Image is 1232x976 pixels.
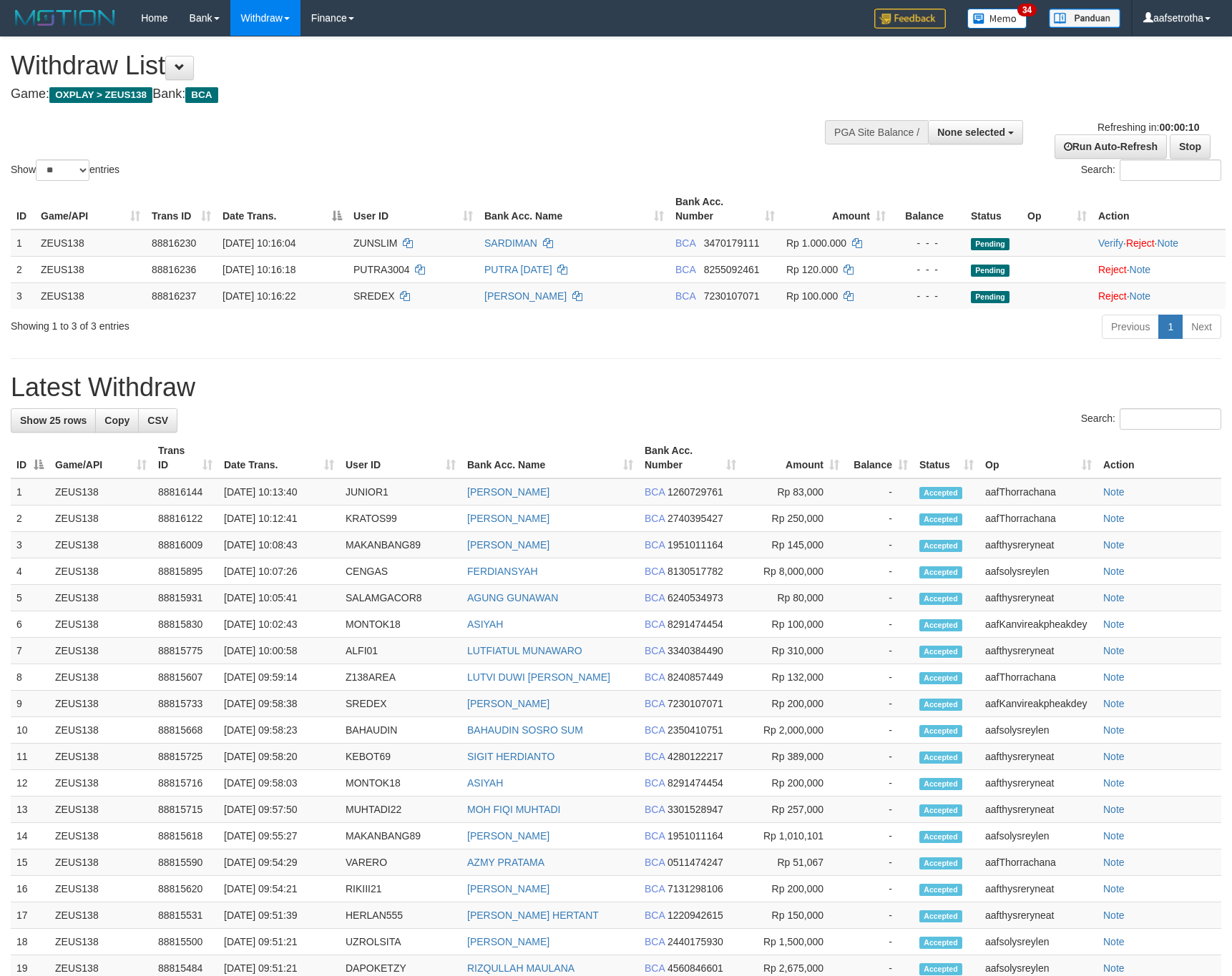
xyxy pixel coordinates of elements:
[467,698,549,709] a: [PERSON_NAME]
[919,566,962,578] span: Accepted
[919,699,962,711] span: Accepted
[845,558,914,585] td: -
[919,646,962,658] span: Accepted
[919,619,962,631] span: Accepted
[1103,724,1125,736] a: Note
[919,487,962,499] span: Accepted
[20,415,87,426] span: Show 25 rows
[1103,751,1125,762] a: Note
[218,691,340,717] td: [DATE] 09:58:38
[218,664,340,691] td: [DATE] 09:59:14
[95,408,139,433] a: Copy
[11,506,49,532] td: 2
[919,513,962,526] span: Accepted
[1103,513,1125,524] a: Note
[138,408,177,433] a: CSV
[152,691,218,717] td: 88815733
[152,585,218,611] td: 88815931
[11,585,49,611] td: 5
[11,230,35,257] td: 1
[845,438,914,478] th: Balance: activate to sort column ascending
[467,857,544,868] a: AZMY PRATAMA
[11,189,35,230] th: ID
[891,189,965,230] th: Balance
[845,506,914,532] td: -
[675,290,695,302] span: BCA
[1097,122,1199,133] span: Refreshing in:
[1103,618,1125,630] a: Note
[668,777,723,789] span: Copy 8291474454 to clipboard
[11,87,807,102] h4: Game: Bank:
[152,849,218,876] td: 88815590
[742,532,845,558] td: Rp 145,000
[1102,315,1159,339] a: Previous
[152,797,218,823] td: 88815715
[152,532,218,558] td: 88816009
[965,189,1022,230] th: Status
[467,936,549,947] a: [PERSON_NAME]
[1103,830,1125,842] a: Note
[467,671,610,683] a: LUTVI DUWI [PERSON_NAME]
[152,506,218,532] td: 88816122
[742,691,845,717] td: Rp 200,000
[49,797,152,823] td: ZEUS138
[668,751,723,762] span: Copy 4280122217 to clipboard
[979,691,1097,717] td: aafKanvireakpheakdey
[484,264,552,275] a: PUTRA [DATE]
[1159,122,1199,133] strong: 00:00:10
[340,717,461,744] td: BAHAUDIN
[979,438,1097,478] th: Op: activate to sort column ascending
[152,664,218,691] td: 88815607
[845,797,914,823] td: -
[340,438,461,478] th: User ID: activate to sort column ascending
[1098,290,1127,302] a: Reject
[1103,883,1125,894] a: Note
[1120,408,1221,430] input: Search:
[919,672,962,684] span: Accepted
[1097,438,1221,478] th: Action
[979,532,1097,558] td: aafthysreryneat
[742,638,845,664] td: Rp 310,000
[223,290,295,302] span: [DATE] 10:16:22
[348,189,479,230] th: User ID: activate to sort column ascending
[11,373,1221,402] h1: Latest Withdraw
[919,831,962,843] span: Accepted
[979,849,1097,876] td: aafThorrachana
[919,751,962,764] span: Accepted
[1092,282,1226,309] td: ·
[467,592,558,603] a: AGUNG GUNAWAN
[11,282,35,309] td: 3
[1120,159,1221,181] input: Search:
[11,611,49,638] td: 6
[467,751,554,762] a: SIGIT HERDIANTO
[704,264,760,275] span: Copy 8255092461 to clipboard
[340,478,461,506] td: JUNIOR1
[1081,159,1221,181] label: Search:
[1103,777,1125,789] a: Note
[971,238,1009,250] span: Pending
[467,645,582,656] a: LUTFIATUL MUNAWARO
[781,189,891,230] th: Amount: activate to sort column ascending
[218,717,340,744] td: [DATE] 09:58:23
[11,797,49,823] td: 13
[353,237,397,249] span: ZUNSLIM
[49,532,152,558] td: ZEUS138
[645,804,665,815] span: BCA
[11,256,35,282] td: 2
[1103,486,1125,498] a: Note
[742,611,845,638] td: Rp 100,000
[742,823,845,849] td: Rp 1,010,101
[11,849,49,876] td: 15
[979,611,1097,638] td: aafKanvireakpheakdey
[152,823,218,849] td: 88815618
[668,804,723,815] span: Copy 3301528947 to clipboard
[1157,237,1178,249] a: Note
[845,770,914,797] td: -
[919,540,962,552] span: Accepted
[49,849,152,876] td: ZEUS138
[152,638,218,664] td: 88815775
[218,585,340,611] td: [DATE] 10:05:41
[1092,189,1226,230] th: Action
[218,849,340,876] td: [DATE] 09:54:29
[897,236,959,250] div: - - -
